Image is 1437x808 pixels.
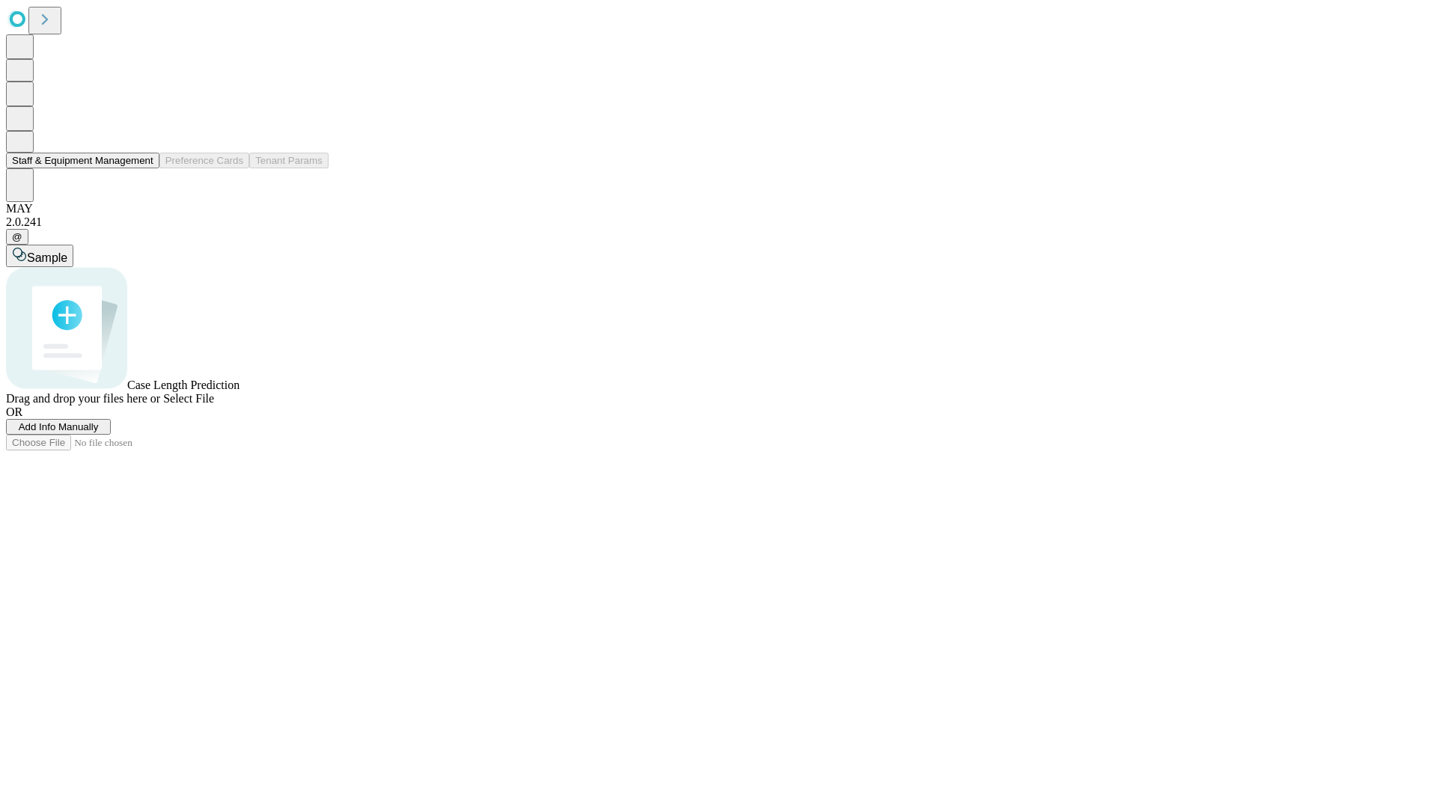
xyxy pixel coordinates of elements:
button: Staff & Equipment Management [6,153,159,168]
span: Drag and drop your files here or [6,392,160,405]
span: Case Length Prediction [127,379,239,391]
span: Sample [27,251,67,264]
span: Add Info Manually [19,421,99,432]
button: Tenant Params [249,153,329,168]
button: Add Info Manually [6,419,111,435]
div: 2.0.241 [6,215,1431,229]
button: Preference Cards [159,153,249,168]
span: @ [12,231,22,242]
button: Sample [6,245,73,267]
button: @ [6,229,28,245]
div: MAY [6,202,1431,215]
span: Select File [163,392,214,405]
span: OR [6,405,22,418]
